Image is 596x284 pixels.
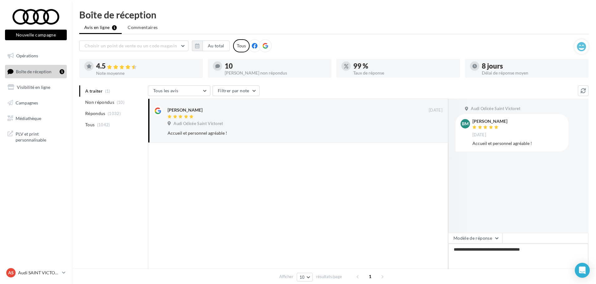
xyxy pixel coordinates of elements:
span: AS [8,270,14,276]
a: Boîte de réception1 [4,65,68,78]
span: Opérations [16,53,38,58]
p: Audi SAINT VICTORET [18,270,60,276]
span: (1032) [108,111,121,116]
button: Filtrer par note [213,85,260,96]
button: Au total [192,41,230,51]
span: Campagnes [16,100,38,105]
button: Au total [203,41,230,51]
span: 10 [300,275,305,280]
a: AS Audi SAINT VICTORET [5,267,67,279]
span: Tous [85,122,95,128]
span: PLV et print personnalisable [16,130,64,143]
div: 8 jours [482,63,584,70]
div: Délai de réponse moyen [482,71,584,75]
span: [DATE] [472,132,486,138]
span: Boîte de réception [16,69,51,74]
span: 1 [365,272,375,282]
div: Tous [233,39,250,52]
span: Audi Odicée Saint Victoret [173,121,223,127]
div: Taux de réponse [353,71,455,75]
button: 10 [297,273,313,282]
div: 10 [225,63,326,70]
span: Audi Odicée Saint Victoret [471,106,520,112]
button: Modèle de réponse [448,233,502,243]
a: Visibilité en ligne [4,81,68,94]
div: 99 % [353,63,455,70]
div: [PERSON_NAME] non répondus [225,71,326,75]
a: Campagnes [4,96,68,109]
span: BM [462,121,469,127]
div: Accueil et personnel agréable ! [472,140,564,147]
div: Open Intercom Messenger [575,263,590,278]
span: résultats/page [316,274,342,280]
div: Accueil et personnel agréable ! [168,130,402,136]
span: [DATE] [429,108,442,113]
button: Choisir un point de vente ou un code magasin [79,41,188,51]
span: Choisir un point de vente ou un code magasin [85,43,177,48]
div: [PERSON_NAME] [472,119,507,123]
button: Tous les avis [148,85,210,96]
span: (1042) [97,122,110,127]
span: Répondus [85,110,105,117]
span: Visibilité en ligne [17,84,50,90]
span: Non répondus [85,99,114,105]
div: 1 [60,69,64,74]
span: Commentaires [128,24,158,31]
a: Opérations [4,49,68,62]
div: Note moyenne [96,71,198,75]
span: Tous les avis [153,88,178,93]
button: Nouvelle campagne [5,30,67,40]
div: [PERSON_NAME] [168,107,203,113]
span: Afficher [279,274,293,280]
span: (10) [117,100,125,105]
a: Médiathèque [4,112,68,125]
span: Médiathèque [16,115,41,121]
div: Boîte de réception [79,10,589,19]
a: PLV et print personnalisable [4,127,68,146]
div: 4.5 [96,63,198,70]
